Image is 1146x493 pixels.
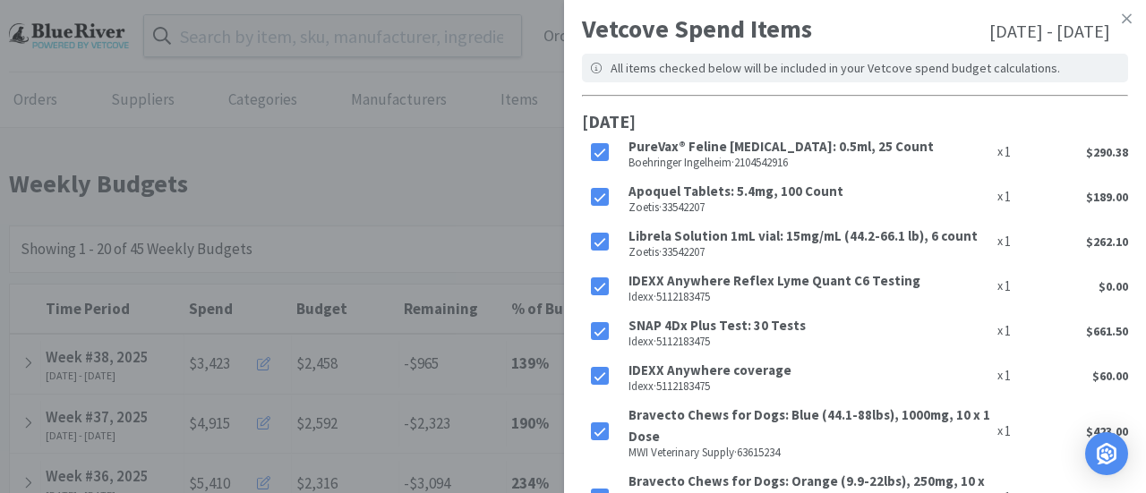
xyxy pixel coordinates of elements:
[1003,141,1011,163] p: 1
[997,421,1037,442] div: x
[1003,320,1011,342] p: 1
[629,138,934,155] strong: PureVax® Feline [MEDICAL_DATA]: 0.5ml, 25 Count
[1085,432,1128,475] div: Open Intercom Messenger
[1099,278,1128,294] span: $0.00
[1086,144,1128,160] span: $290.38
[1003,365,1011,387] p: 1
[1003,421,1011,442] p: 1
[997,276,1037,297] div: x
[1086,423,1128,439] span: $423.00
[629,381,990,392] p: Idexx · 5112183475
[629,183,843,200] strong: Apoquel Tablets: 5.4mg, 100 Count
[629,361,791,378] strong: IDEXX Anywhere coverage
[1086,234,1128,250] span: $262.10
[997,231,1037,252] div: x
[582,9,1128,49] div: Vetcove Spend Items
[997,141,1037,163] div: x
[997,186,1037,208] div: x
[629,447,990,458] p: MWI Veterinary Supply · 63615234
[629,317,806,334] strong: SNAP 4Dx Plus Test: 30 Tests
[1086,323,1128,339] span: $661.50
[1092,368,1128,384] span: $60.00
[582,110,636,132] b: [DATE]
[629,272,920,289] strong: IDEXX Anywhere Reflex Lyme Quant C6 Testing
[629,202,990,213] p: Zoetis · 33542207
[1003,231,1011,252] p: 1
[1086,189,1128,205] span: $189.00
[629,292,990,302] p: Idexx · 5112183475
[629,406,990,445] strong: Bravecto Chews for Dogs: Blue (44.1-88lbs), 1000mg, 10 x 1 Dose
[997,365,1037,387] div: x
[1003,186,1011,208] p: 1
[629,227,978,244] strong: Librela Solution 1mL vial: 15mg/mL (44.2-66.1 lb), 6 count
[611,58,1060,78] p: All items checked below will be included in your Vetcove spend budget calculations.
[629,336,990,347] p: Idexx · 5112183475
[989,17,1110,49] h3: [DATE] - [DATE]
[997,320,1037,342] div: x
[629,247,990,258] p: Zoetis · 33542207
[1003,276,1011,297] p: 1
[629,157,990,168] p: Boehringer Ingelheim · 2104542916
